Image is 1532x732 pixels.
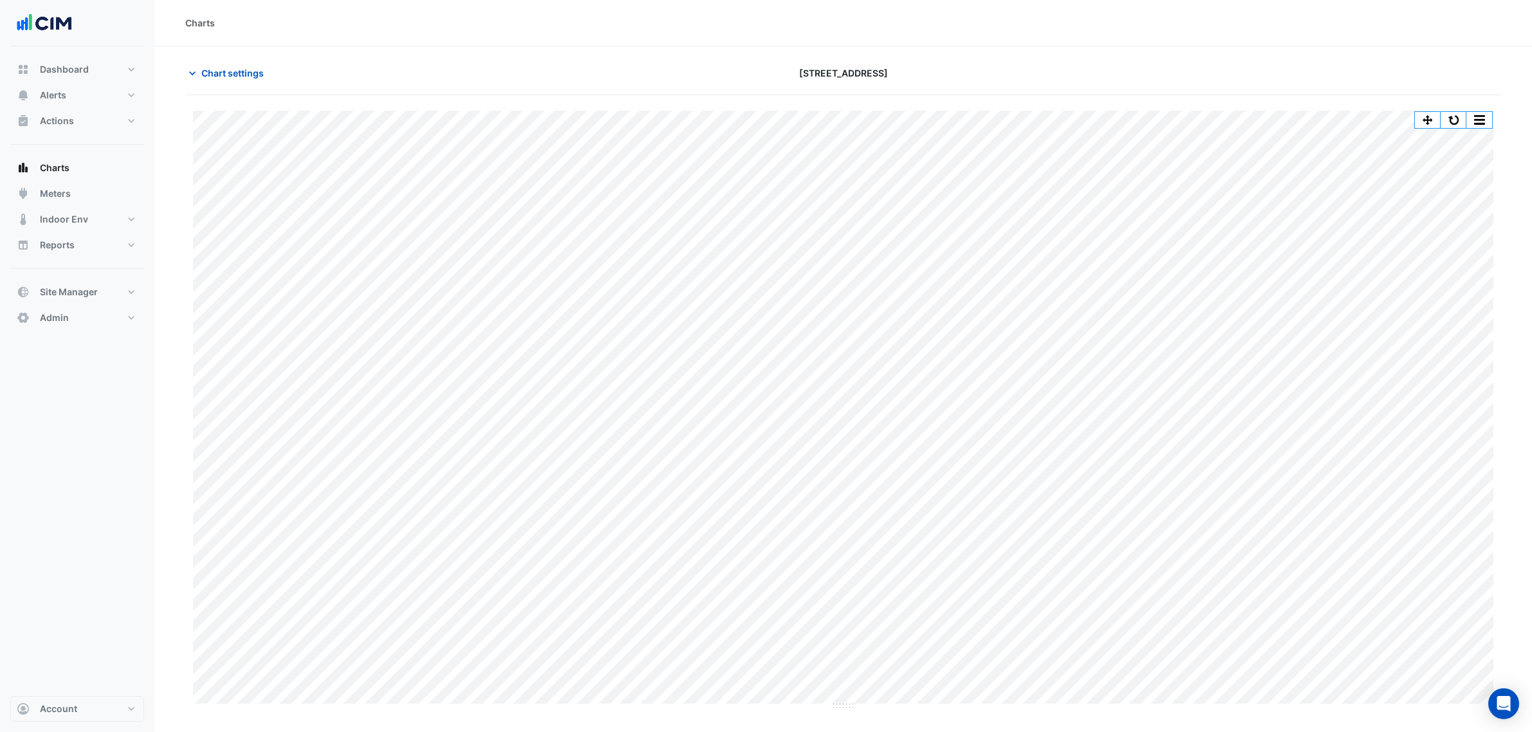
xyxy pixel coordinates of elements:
[17,114,30,127] app-icon: Actions
[17,213,30,226] app-icon: Indoor Env
[40,213,88,226] span: Indoor Env
[40,187,71,200] span: Meters
[40,63,89,76] span: Dashboard
[10,82,144,108] button: Alerts
[10,206,144,232] button: Indoor Env
[10,279,144,305] button: Site Manager
[40,114,74,127] span: Actions
[185,62,272,84] button: Chart settings
[10,305,144,331] button: Admin
[10,696,144,722] button: Account
[40,239,75,252] span: Reports
[40,161,69,174] span: Charts
[17,187,30,200] app-icon: Meters
[40,702,77,715] span: Account
[17,63,30,76] app-icon: Dashboard
[1488,688,1519,719] div: Open Intercom Messenger
[17,89,30,102] app-icon: Alerts
[799,66,888,80] span: [STREET_ADDRESS]
[40,286,98,298] span: Site Manager
[17,311,30,324] app-icon: Admin
[185,16,215,30] div: Charts
[10,108,144,134] button: Actions
[1415,112,1441,128] button: Pan
[10,232,144,258] button: Reports
[1466,112,1492,128] button: More Options
[15,10,73,36] img: Company Logo
[40,311,69,324] span: Admin
[201,66,264,80] span: Chart settings
[10,57,144,82] button: Dashboard
[17,161,30,174] app-icon: Charts
[17,239,30,252] app-icon: Reports
[10,155,144,181] button: Charts
[17,286,30,298] app-icon: Site Manager
[40,89,66,102] span: Alerts
[1441,112,1466,128] button: Reset
[10,181,144,206] button: Meters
